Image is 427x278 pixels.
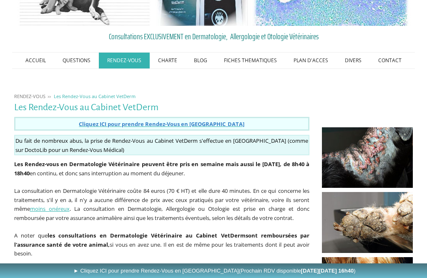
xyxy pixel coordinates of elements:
a: Cliquez ICI pour prendre Rendez-Vous en [GEOGRAPHIC_DATA] [79,120,244,128]
h1: Les Rendez-Vous au Cabinet VetDerm [14,102,310,113]
span: sur DoctoLib pour un Rendez-Vous Médical) [15,146,124,154]
a: PLAN D'ACCES [285,53,337,68]
span: Les Rendez-Vous au Cabinet VetDerm [54,93,136,99]
span: ► Cliquez ICI pour prendre Rendez-Vous en [GEOGRAPHIC_DATA] [73,268,356,274]
span: Du fait de nombreux abus, la prise de Rendez-Vous au Cabinet VetDerm s'effectue en [GEOGRAPHIC_DA... [15,137,309,144]
span: A noter que [14,232,48,239]
a: moins onéreux [30,205,70,212]
a: CONTACT [370,53,410,68]
b: les consultations en Dermatologie Vétérinaire au Cabinet VetDerm [48,232,246,239]
a: Consultations EXCLUSIVEMENT en Dermatologie, Allergologie et Otologie Vétérinaires [14,30,413,43]
span: (Prochain RDV disponible ) [239,268,356,274]
a: RENDEZ-VOUS [99,53,150,68]
span: si vous en avez une. Il en est de même pour les traitements dont il peut avoir besoin. [14,241,310,258]
a: Les Rendez-Vous au Cabinet VetDerm [52,93,138,99]
span: RENDEZ-VOUS [14,93,45,99]
span: La consultation en Dermatologie Vétérinaire coûte 84 euros (70 € HT) et elle dure 40 minutes. E [14,187,256,195]
a: FICHES THEMATIQUES [216,53,285,68]
span: l n'y a aucune différence de prix avec ceux pratiqués par votre vétérinaire, voire ils seront même [14,196,310,213]
span: n ce qui concerne les traitements, s'il y en a, i [14,187,310,204]
strong: Les Rendez-vous en Dermatologie Vétérinaire peuvent être pris en semaine mais aussi le [DATE], de... [14,160,310,177]
a: DIVERS [337,53,370,68]
span: . La consultation en Dermatologie, Allergologie ou Otologie est prise en charge et donc remboursé... [14,205,310,222]
a: ACCUEIL [17,53,54,68]
a: BLOG [186,53,216,68]
a: QUESTIONS [54,53,99,68]
a: CHARTE [150,53,186,68]
a: RENDEZ-VOUS [12,93,48,99]
b: sont remboursées par l'assurance santé de votre animal, [14,232,310,248]
b: [DATE][DATE] 16h40 [301,268,354,274]
span: en continu, et donc sans interruption au moment du déjeuner. [14,160,310,177]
